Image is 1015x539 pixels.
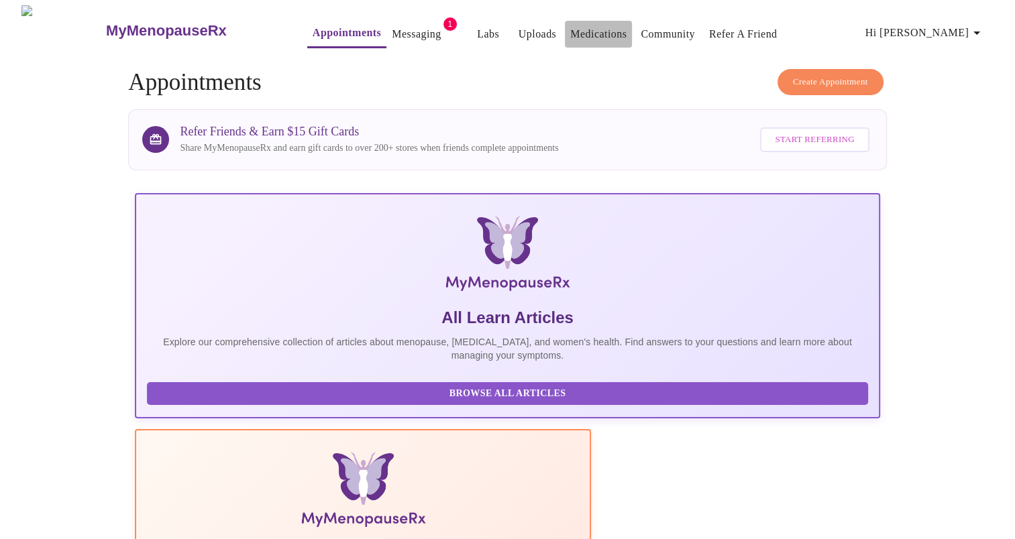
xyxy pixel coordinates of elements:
[307,19,386,48] button: Appointments
[21,5,105,56] img: MyMenopauseRx Logo
[709,25,778,44] a: Refer a Friend
[793,74,868,90] span: Create Appointment
[147,307,867,328] h5: All Learn Articles
[160,385,854,402] span: Browse All Articles
[565,21,632,48] button: Medications
[128,69,886,96] h4: Appointments
[760,127,869,152] button: Start Referring
[259,216,756,296] img: MyMenopauseRx Logo
[313,23,381,42] a: Appointments
[778,69,884,95] button: Create Appointment
[106,22,227,40] h3: MyMenopauseRx
[147,335,867,362] p: Explore our comprehensive collection of articles about menopause, [MEDICAL_DATA], and women's hea...
[105,7,280,54] a: MyMenopauseRx
[570,25,627,44] a: Medications
[860,19,990,46] button: Hi [PERSON_NAME]
[443,17,457,31] span: 1
[641,25,695,44] a: Community
[865,23,985,42] span: Hi [PERSON_NAME]
[386,21,446,48] button: Messaging
[477,25,499,44] a: Labs
[775,132,854,147] span: Start Referring
[147,387,871,398] a: Browse All Articles
[180,125,558,139] h3: Refer Friends & Earn $15 Gift Cards
[215,452,510,532] img: Menopause Manual
[635,21,700,48] button: Community
[180,141,558,155] p: Share MyMenopauseRx and earn gift cards to over 200+ stores when friends complete appointments
[392,25,441,44] a: Messaging
[467,21,510,48] button: Labs
[513,21,562,48] button: Uploads
[704,21,783,48] button: Refer a Friend
[757,121,872,159] a: Start Referring
[147,382,867,406] button: Browse All Articles
[519,25,557,44] a: Uploads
